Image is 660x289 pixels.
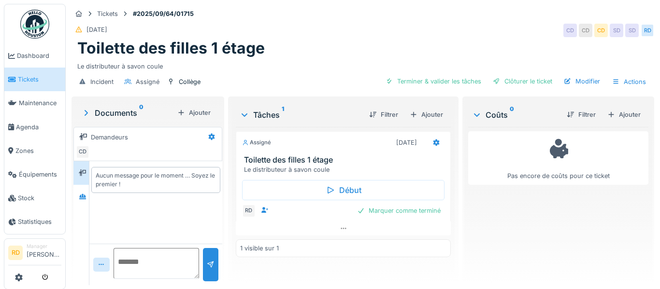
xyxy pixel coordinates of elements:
div: Ajouter [406,108,447,121]
sup: 1 [282,109,284,121]
div: CD [76,145,89,159]
span: Dashboard [17,51,61,60]
div: Assigné [136,77,159,86]
div: Début [242,180,445,200]
img: Badge_color-CXgf-gQk.svg [20,10,49,39]
div: CD [563,24,577,37]
div: Modifier [560,75,604,88]
a: Zones [4,139,65,163]
div: Manager [27,243,61,250]
div: Le distributeur à savon coule [244,165,447,174]
div: [DATE] [86,25,107,34]
div: Demandeurs [91,133,128,142]
li: RD [8,246,23,260]
div: [DATE] [396,138,417,147]
span: Agenda [16,123,61,132]
a: Dashboard [4,44,65,68]
div: Collège [179,77,201,86]
div: CD [594,24,608,37]
a: Statistiques [4,210,65,234]
div: Filtrer [365,108,402,121]
h1: Toilette des filles 1 étage [77,39,265,57]
div: Coûts [472,109,559,121]
span: Équipements [19,170,61,179]
div: Documents [81,107,173,119]
li: [PERSON_NAME] [27,243,61,263]
div: SD [625,24,639,37]
a: Tickets [4,68,65,91]
div: Terminer & valider les tâches [382,75,485,88]
div: CD [579,24,592,37]
strong: #2025/09/64/01715 [129,9,198,18]
a: Stock [4,186,65,210]
div: Aucun message pour le moment … Soyez le premier ! [96,171,216,189]
div: RD [641,24,654,37]
div: Actions [608,75,650,89]
a: Agenda [4,115,65,139]
h3: Toilette des filles 1 étage [244,155,447,165]
div: Ajouter [603,108,645,121]
sup: 0 [510,109,514,121]
span: Maintenance [19,98,61,108]
span: Zones [15,146,61,155]
div: RD [242,204,256,218]
div: Tâches [240,109,362,121]
a: Équipements [4,163,65,186]
div: Assigné [242,138,271,147]
span: Stock [18,193,61,203]
div: Pas encore de coûts pour ce ticket [474,136,642,180]
div: Le distributeur à savon coule [77,58,648,71]
div: SD [610,24,623,37]
sup: 0 [139,107,143,119]
div: Filtrer [563,108,600,121]
span: Tickets [18,75,61,84]
div: Ajouter [173,106,215,119]
div: Tickets [97,9,118,18]
div: Marquer comme terminé [353,204,445,217]
div: Incident [90,77,114,86]
a: RD Manager[PERSON_NAME] [8,243,61,266]
div: Clôturer le ticket [489,75,556,88]
div: 1 visible sur 1 [240,244,279,253]
span: Statistiques [18,217,61,226]
a: Maintenance [4,91,65,115]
